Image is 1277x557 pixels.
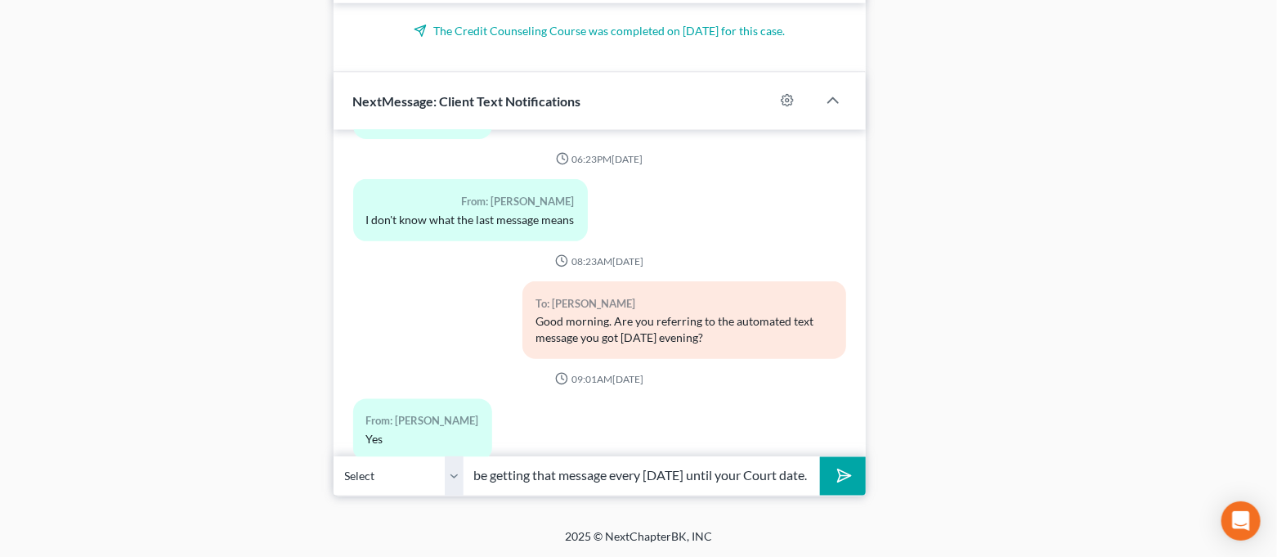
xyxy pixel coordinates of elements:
[353,152,846,166] div: 06:23PM[DATE]
[366,212,575,228] div: I don't know what the last message means
[366,412,479,431] div: From: [PERSON_NAME]
[535,313,832,346] div: Good morning. Are you referring to the automated text message you got [DATE] evening?
[366,432,479,448] div: Yes
[366,192,575,211] div: From: [PERSON_NAME]
[353,372,846,386] div: 09:01AM[DATE]
[353,93,581,109] span: NextMessage: Client Text Notifications
[464,456,821,496] input: Say something...
[353,23,846,39] p: The Credit Counseling Course was completed on [DATE] for this case.
[535,294,832,313] div: To: [PERSON_NAME]
[1221,501,1261,541] div: Open Intercom Messenger
[353,254,846,268] div: 08:23AM[DATE]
